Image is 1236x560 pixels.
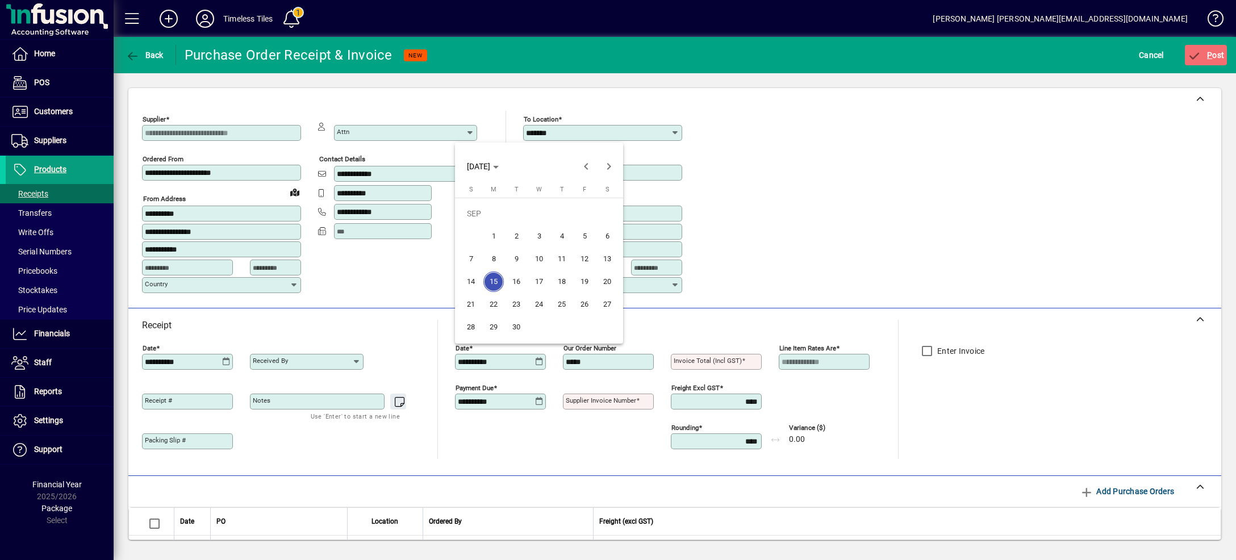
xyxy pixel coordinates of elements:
span: 27 [597,294,617,315]
span: 11 [552,249,572,269]
button: Fri Sep 19 2025 [573,270,596,293]
span: 9 [506,249,527,269]
span: 12 [574,249,595,269]
button: Mon Sep 29 2025 [482,316,505,338]
span: 8 [483,249,504,269]
button: Tue Sep 09 2025 [505,248,528,270]
span: 2 [506,226,527,246]
button: Fri Sep 26 2025 [573,293,596,316]
td: SEP [460,202,619,225]
button: Fri Sep 12 2025 [573,248,596,270]
span: 18 [552,271,572,292]
button: Tue Sep 23 2025 [505,293,528,316]
button: Mon Sep 22 2025 [482,293,505,316]
span: S [606,186,609,193]
button: Fri Sep 05 2025 [573,225,596,248]
button: Tue Sep 02 2025 [505,225,528,248]
span: F [583,186,586,193]
button: Sat Sep 27 2025 [596,293,619,316]
button: Mon Sep 15 2025 [482,270,505,293]
button: Sat Sep 06 2025 [596,225,619,248]
button: Next month [598,155,620,178]
button: Wed Sep 17 2025 [528,270,550,293]
button: Previous month [575,155,598,178]
span: 19 [574,271,595,292]
button: Mon Sep 01 2025 [482,225,505,248]
span: 5 [574,226,595,246]
button: Sun Sep 07 2025 [460,248,482,270]
span: 16 [506,271,527,292]
button: Thu Sep 11 2025 [550,248,573,270]
span: 15 [483,271,504,292]
span: 3 [529,226,549,246]
span: 14 [461,271,481,292]
span: M [491,186,496,193]
span: 30 [506,317,527,337]
button: Thu Sep 25 2025 [550,293,573,316]
span: S [469,186,473,193]
span: 6 [597,226,617,246]
span: 10 [529,249,549,269]
span: [DATE] [467,162,490,171]
button: Thu Sep 04 2025 [550,225,573,248]
button: Wed Sep 10 2025 [528,248,550,270]
span: T [560,186,564,193]
span: 23 [506,294,527,315]
button: Wed Sep 03 2025 [528,225,550,248]
button: Mon Sep 08 2025 [482,248,505,270]
span: 7 [461,249,481,269]
span: 26 [574,294,595,315]
button: Sun Sep 21 2025 [460,293,482,316]
button: Thu Sep 18 2025 [550,270,573,293]
button: Tue Sep 30 2025 [505,316,528,338]
button: Sun Sep 28 2025 [460,316,482,338]
span: 24 [529,294,549,315]
span: 4 [552,226,572,246]
span: 28 [461,317,481,337]
span: 1 [483,226,504,246]
button: Sat Sep 20 2025 [596,270,619,293]
button: Wed Sep 24 2025 [528,293,550,316]
button: Sat Sep 13 2025 [596,248,619,270]
span: 21 [461,294,481,315]
span: T [515,186,519,193]
button: Tue Sep 16 2025 [505,270,528,293]
span: 17 [529,271,549,292]
span: 20 [597,271,617,292]
span: 29 [483,317,504,337]
span: 13 [597,249,617,269]
span: W [536,186,542,193]
button: Sun Sep 14 2025 [460,270,482,293]
button: Choose month and year [462,156,503,177]
span: 25 [552,294,572,315]
span: 22 [483,294,504,315]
